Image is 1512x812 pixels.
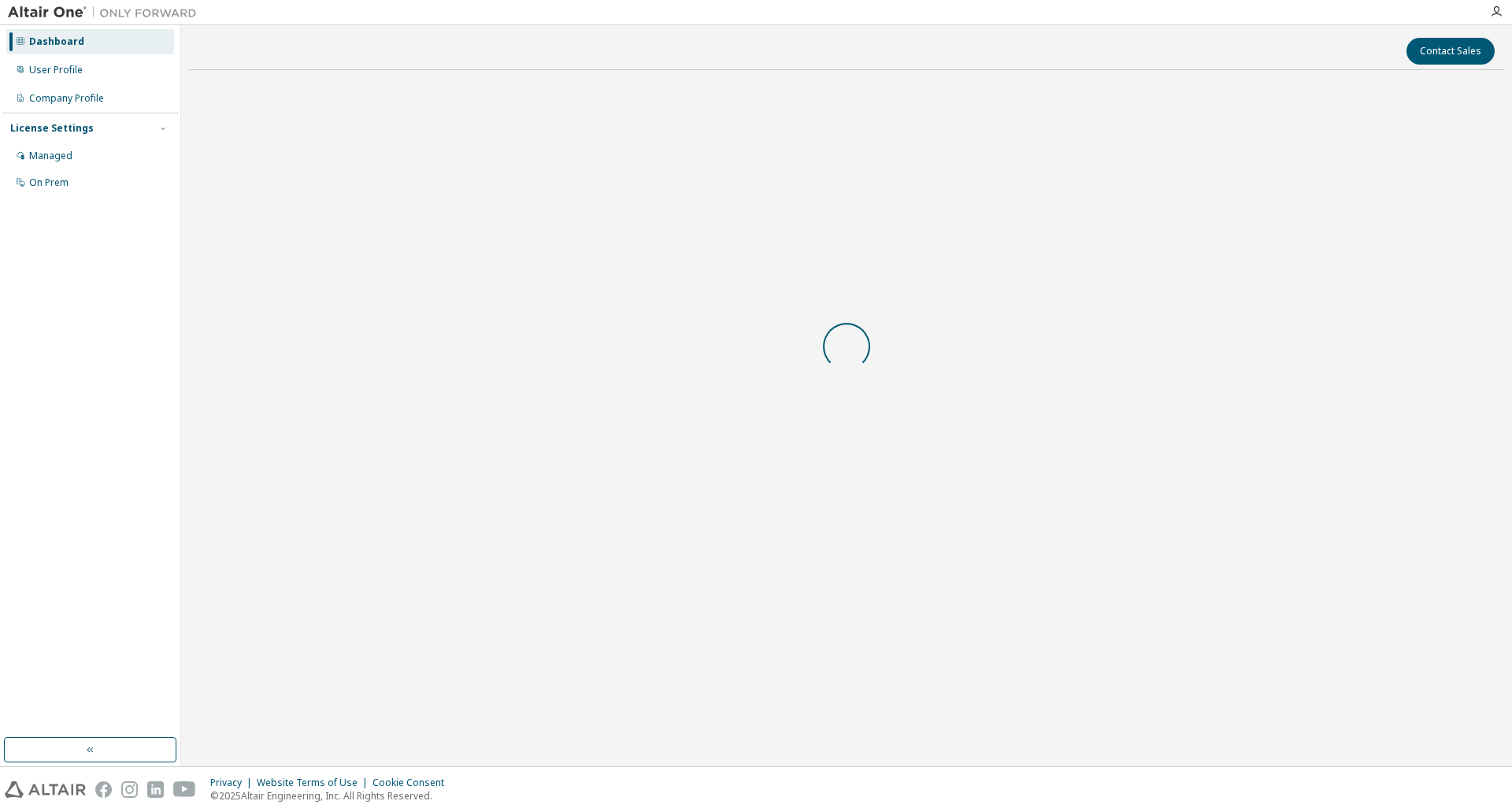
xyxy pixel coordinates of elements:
div: Company Profile [29,92,104,105]
img: youtube.svg [173,781,196,798]
div: User Profile [29,64,83,76]
div: Cookie Consent [372,777,454,789]
img: altair_logo.svg [5,781,86,798]
div: On Prem [29,176,69,189]
img: Altair One [8,5,205,20]
img: instagram.svg [121,781,138,798]
div: Dashboard [29,35,84,48]
div: Privacy [210,777,257,789]
img: linkedin.svg [147,781,164,798]
p: © 2025 Altair Engineering, Inc. All Rights Reserved. [210,789,454,803]
div: Managed [29,150,72,162]
button: Contact Sales [1406,38,1495,65]
img: facebook.svg [95,781,112,798]
div: License Settings [10,122,94,135]
div: Website Terms of Use [257,777,372,789]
